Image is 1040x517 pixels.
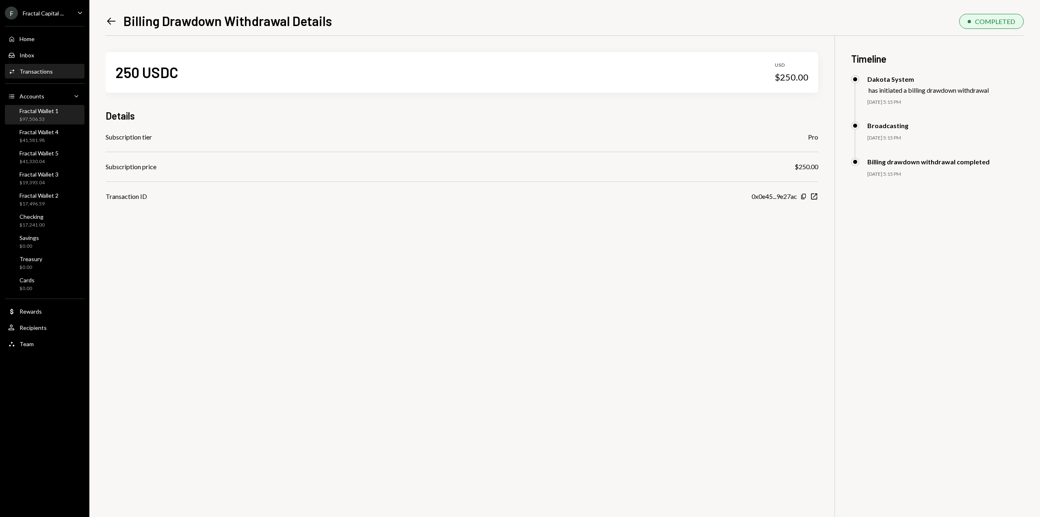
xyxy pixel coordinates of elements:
div: Checking [19,213,45,220]
div: USD [775,62,808,69]
a: Inbox [5,48,84,62]
div: 250 USDC [115,63,178,81]
h1: Billing Drawdown Withdrawal Details [123,13,332,29]
a: Transactions [5,64,84,79]
div: $17,241.00 [19,222,45,229]
div: has initiated a billing drawdown withdrawal [869,86,989,94]
div: Transactions [19,68,53,75]
div: $41,581.98 [19,137,58,144]
a: Fractal Wallet 4$41,581.98 [5,126,84,146]
div: Fractal Wallet 1 [19,107,58,114]
div: Fractal Wallet 4 [19,129,58,135]
div: Savings [19,234,39,241]
div: [DATE] 5:15 PM [867,135,1024,142]
div: [DATE] 5:15 PM [867,171,1024,178]
h3: Timeline [851,52,1024,65]
div: Subscription tier [106,132,152,142]
div: $250.00 [775,72,808,83]
div: $19,393.04 [19,179,58,186]
div: Inbox [19,52,34,59]
div: Billing drawdown withdrawal completed [867,158,990,166]
div: Subscription price [106,162,156,172]
div: Team [19,340,34,347]
div: Fractal Wallet 3 [19,171,58,178]
div: [DATE] 5:15 PM [867,99,1024,106]
div: $0.00 [19,285,35,292]
div: Accounts [19,93,44,100]
a: Rewards [5,304,84,318]
a: Accounts [5,89,84,103]
a: Recipients [5,320,84,335]
div: F [5,7,18,20]
div: Recipients [19,324,47,331]
div: $250.00 [795,162,818,172]
a: Team [5,336,84,351]
div: Fractal Wallet 5 [19,150,58,157]
div: $17,496.59 [19,201,58,207]
a: Savings$0.00 [5,232,84,251]
div: Rewards [19,308,42,315]
div: 0x0e45...9e27ac [752,192,797,201]
div: $0.00 [19,264,42,271]
h3: Details [106,109,135,122]
div: COMPLETED [975,17,1015,25]
div: Transaction ID [106,192,147,201]
div: Fractal Capital ... [23,10,64,17]
a: Fractal Wallet 5$41,330.04 [5,147,84,167]
a: Home [5,31,84,46]
a: Cards$0.00 [5,274,84,294]
div: Home [19,35,35,42]
a: Checking$17,241.00 [5,211,84,230]
div: Broadcasting [867,122,908,129]
div: Treasury [19,255,42,262]
a: Treasury$0.00 [5,253,84,273]
a: Fractal Wallet 2$17,496.59 [5,190,84,209]
div: $41,330.04 [19,158,58,165]
div: $97,506.53 [19,116,58,123]
div: Pro [808,132,818,142]
div: Fractal Wallet 2 [19,192,58,199]
div: Cards [19,277,35,284]
a: Fractal Wallet 1$97,506.53 [5,105,84,124]
div: $0.00 [19,243,39,250]
a: Fractal Wallet 3$19,393.04 [5,168,84,188]
div: Dakota System [867,75,989,83]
